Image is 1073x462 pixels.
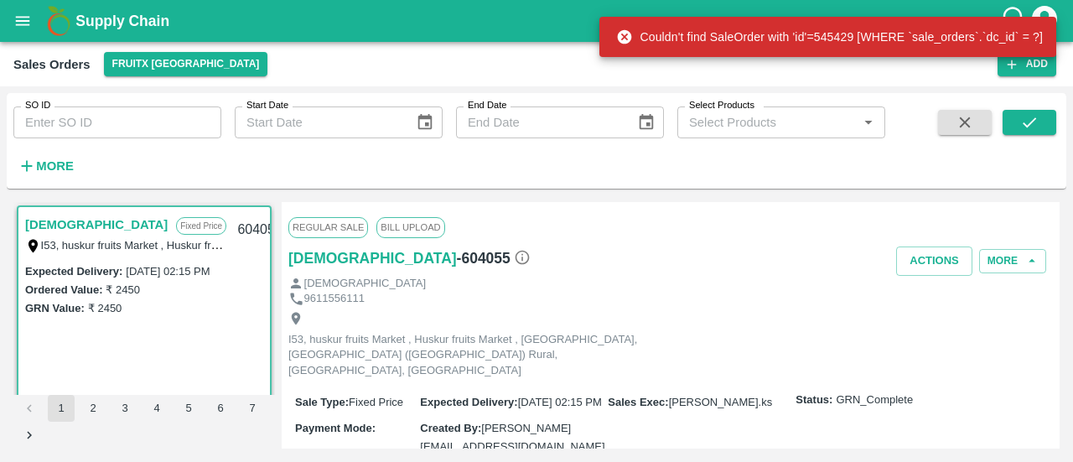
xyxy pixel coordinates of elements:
[616,22,1043,52] div: Couldn't find SaleOrder with 'id'=545429 [WHERE `sale_orders`.`dc_id` = ?]
[25,265,122,278] label: Expected Delivery :
[13,152,78,180] button: More
[111,395,138,422] button: Go to page 3
[295,396,349,408] label: Sale Type :
[13,106,221,138] input: Enter SO ID
[608,396,668,408] label: Sales Exec :
[246,99,288,112] label: Start Date
[304,291,365,307] p: 9611556111
[25,99,50,112] label: SO ID
[288,332,666,379] p: I53, huskur fruits Market , Huskur fruits Market , [GEOGRAPHIC_DATA], [GEOGRAPHIC_DATA] ([GEOGRAP...
[75,13,169,29] b: Supply Chain
[288,217,368,237] span: Regular Sale
[518,396,602,408] span: [DATE] 02:15 PM
[295,422,376,434] label: Payment Mode :
[896,247,972,276] button: Actions
[979,249,1046,273] button: More
[1000,6,1029,36] div: customer-support
[175,395,202,422] button: Go to page 5
[420,422,604,453] span: [PERSON_NAME][EMAIL_ADDRESS][DOMAIN_NAME]
[126,265,210,278] label: [DATE] 02:15 PM
[235,106,402,138] input: Start Date
[689,99,754,112] label: Select Products
[80,395,106,422] button: Go to page 2
[41,238,899,252] label: I53, huskur fruits Market , Huskur fruits Market , [GEOGRAPHIC_DATA], [GEOGRAPHIC_DATA] ([GEOGRAP...
[468,99,506,112] label: End Date
[682,112,853,133] input: Select Products
[409,106,441,138] button: Choose date
[376,217,444,237] span: Bill Upload
[36,159,74,173] strong: More
[227,210,292,250] div: 604055
[836,392,913,408] span: GRN_Complete
[796,392,832,408] label: Status:
[42,4,75,38] img: logo
[858,112,879,133] button: Open
[1029,3,1060,39] div: account of current user
[25,283,102,296] label: Ordered Value:
[207,395,234,422] button: Go to page 6
[143,395,170,422] button: Go to page 4
[239,395,266,422] button: Go to page 7
[176,217,226,235] p: Fixed Price
[104,52,268,76] button: Select DC
[3,2,42,40] button: open drawer
[25,214,168,236] a: [DEMOGRAPHIC_DATA]
[106,283,140,296] label: ₹ 2450
[349,396,403,408] span: Fixed Price
[25,302,85,314] label: GRN Value:
[13,395,275,449] nav: pagination navigation
[75,9,1000,33] a: Supply Chain
[420,396,517,408] label: Expected Delivery :
[630,106,662,138] button: Choose date
[288,247,457,270] a: [DEMOGRAPHIC_DATA]
[48,395,75,422] button: page 1
[304,276,426,292] p: [DEMOGRAPHIC_DATA]
[13,54,91,75] div: Sales Orders
[456,106,624,138] input: End Date
[420,422,481,434] label: Created By :
[998,52,1056,76] button: Add
[16,422,43,449] button: Go to next page
[457,247,531,270] h6: - 604055
[88,302,122,314] label: ₹ 2450
[669,396,773,408] span: [PERSON_NAME].ks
